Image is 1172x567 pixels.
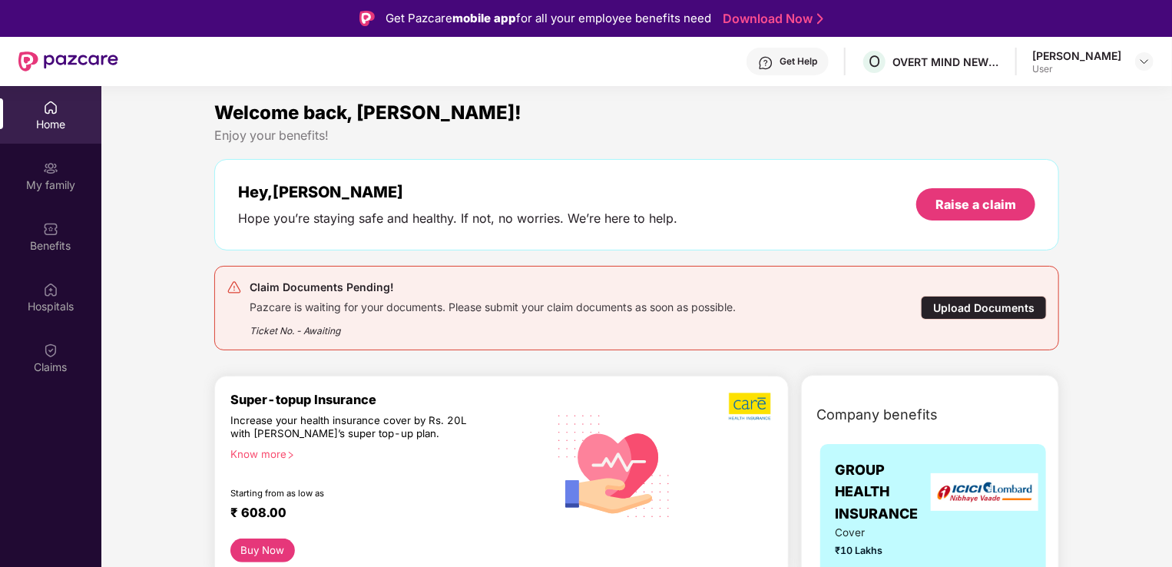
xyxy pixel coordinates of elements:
div: Starting from as low as [230,488,482,499]
div: Increase your health insurance cover by Rs. 20L with [PERSON_NAME]’s super top-up plan. [230,414,481,441]
span: GROUP HEALTH INSURANCE [836,459,939,525]
img: insurerLogo [931,473,1038,511]
img: svg+xml;base64,PHN2ZyB3aWR0aD0iMjAiIGhlaWdodD0iMjAiIHZpZXdCb3g9IjAgMCAyMCAyMCIgZmlsbD0ibm9uZSIgeG... [43,161,58,176]
div: Enjoy your benefits! [214,128,1059,144]
img: b5dec4f62d2307b9de63beb79f102df3.png [729,392,773,421]
span: Welcome back, [PERSON_NAME]! [214,101,521,124]
img: svg+xml;base64,PHN2ZyBpZD0iQmVuZWZpdHMiIHhtbG5zPSJodHRwOi8vd3d3LnczLm9yZy8yMDAwL3N2ZyIgd2lkdGg9Ij... [43,221,58,237]
strong: mobile app [452,11,516,25]
img: Logo [359,11,375,26]
div: [PERSON_NAME] [1032,48,1121,63]
div: User [1032,63,1121,75]
div: Super-topup Insurance [230,392,547,407]
div: ₹ 608.00 [230,505,531,523]
span: right [286,451,295,459]
span: O [869,52,880,71]
div: Claim Documents Pending! [250,278,736,297]
div: Get Pazcare for all your employee benefits need [386,9,711,28]
img: Stroke [817,11,823,27]
img: svg+xml;base64,PHN2ZyBpZD0iRHJvcGRvd24tMzJ4MzIiIHhtbG5zPSJodHRwOi8vd3d3LnczLm9yZy8yMDAwL3N2ZyIgd2... [1138,55,1150,68]
img: svg+xml;base64,PHN2ZyBpZD0iQ2xhaW0iIHhtbG5zPSJodHRwOi8vd3d3LnczLm9yZy8yMDAwL3N2ZyIgd2lkdGg9IjIwIi... [43,343,58,358]
img: svg+xml;base64,PHN2ZyBpZD0iSGVscC0zMngzMiIgeG1sbnM9Imh0dHA6Ly93d3cudzMub3JnLzIwMDAvc3ZnIiB3aWR0aD... [758,55,773,71]
div: Upload Documents [921,296,1047,320]
div: Pazcare is waiting for your documents. Please submit your claim documents as soon as possible. [250,297,736,314]
img: svg+xml;base64,PHN2ZyBpZD0iSG9tZSIgeG1sbnM9Imh0dHA6Ly93d3cudzMub3JnLzIwMDAvc3ZnIiB3aWR0aD0iMjAiIG... [43,100,58,115]
div: Get Help [780,55,817,68]
span: ₹10 Lakhs [836,543,939,559]
div: Hope you’re staying safe and healthy. If not, no worries. We’re here to help. [238,211,677,227]
img: New Pazcare Logo [18,51,118,71]
div: Raise a claim [935,196,1016,213]
div: Ticket No. - Awaiting [250,314,736,338]
img: svg+xml;base64,PHN2ZyBpZD0iSG9zcGl0YWxzIiB4bWxucz0iaHR0cDovL3d3dy53My5vcmcvMjAwMC9zdmciIHdpZHRoPS... [43,282,58,297]
button: Buy Now [230,539,295,562]
img: svg+xml;base64,PHN2ZyB4bWxucz0iaHR0cDovL3d3dy53My5vcmcvMjAwMC9zdmciIHhtbG5zOnhsaW5rPSJodHRwOi8vd3... [547,396,682,534]
div: OVERT MIND NEW IDEAS TECHNOLOGIES [892,55,1000,69]
div: Hey, [PERSON_NAME] [238,183,677,201]
img: svg+xml;base64,PHN2ZyB4bWxucz0iaHR0cDovL3d3dy53My5vcmcvMjAwMC9zdmciIHdpZHRoPSIyNCIgaGVpZ2h0PSIyNC... [227,280,242,295]
a: Download Now [723,11,819,27]
span: Cover [836,525,939,541]
div: Know more [230,448,538,459]
span: Company benefits [817,404,939,426]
